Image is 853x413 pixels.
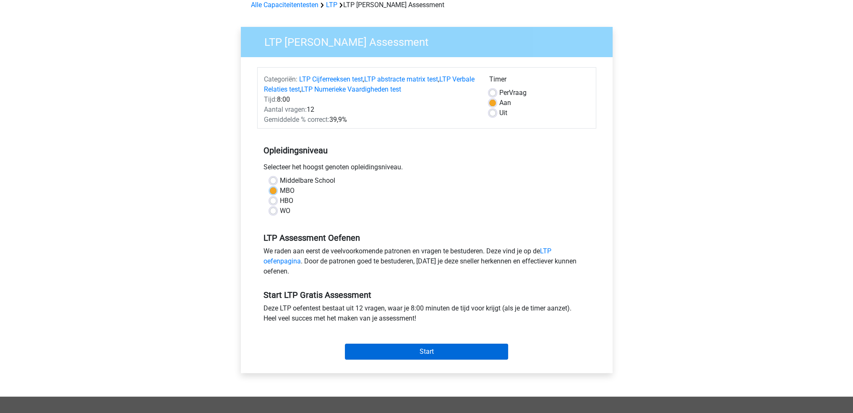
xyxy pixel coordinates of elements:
a: LTP Cijferreeksen test [299,75,363,83]
div: 12 [258,105,483,115]
label: Uit [499,108,507,118]
span: Aantal vragen: [264,105,307,113]
h5: Start LTP Gratis Assessment [263,290,590,300]
a: Alle Capaciteitentesten [251,1,318,9]
span: Gemiddelde % correct: [264,116,329,124]
div: 39,9% [258,115,483,125]
label: Aan [499,98,511,108]
a: LTP [326,1,337,9]
div: Selecteer het hoogst genoten opleidingsniveau. [257,162,596,176]
div: , , , [258,74,483,95]
h3: LTP [PERSON_NAME] Assessment [254,32,606,49]
a: LTP abstracte matrix test [364,75,438,83]
span: Categoriën: [264,75,297,83]
h5: LTP Assessment Oefenen [263,233,590,243]
div: 8:00 [258,95,483,105]
label: HBO [280,196,293,206]
input: Start [345,344,508,360]
label: MBO [280,186,295,196]
div: Deze LTP oefentest bestaat uit 12 vragen, waar je 8:00 minuten de tijd voor krijgt (als je de tim... [257,303,596,327]
h5: Opleidingsniveau [263,142,590,159]
div: We raden aan eerst de veelvoorkomende patronen en vragen te bestuderen. Deze vind je op de . Door... [257,246,596,280]
label: Vraag [499,88,527,98]
div: Timer [489,74,590,88]
span: Per [499,89,509,97]
a: LTP Numerieke Vaardigheden test [301,85,401,93]
label: WO [280,206,290,216]
label: Middelbare School [280,176,335,186]
span: Tijd: [264,95,277,103]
